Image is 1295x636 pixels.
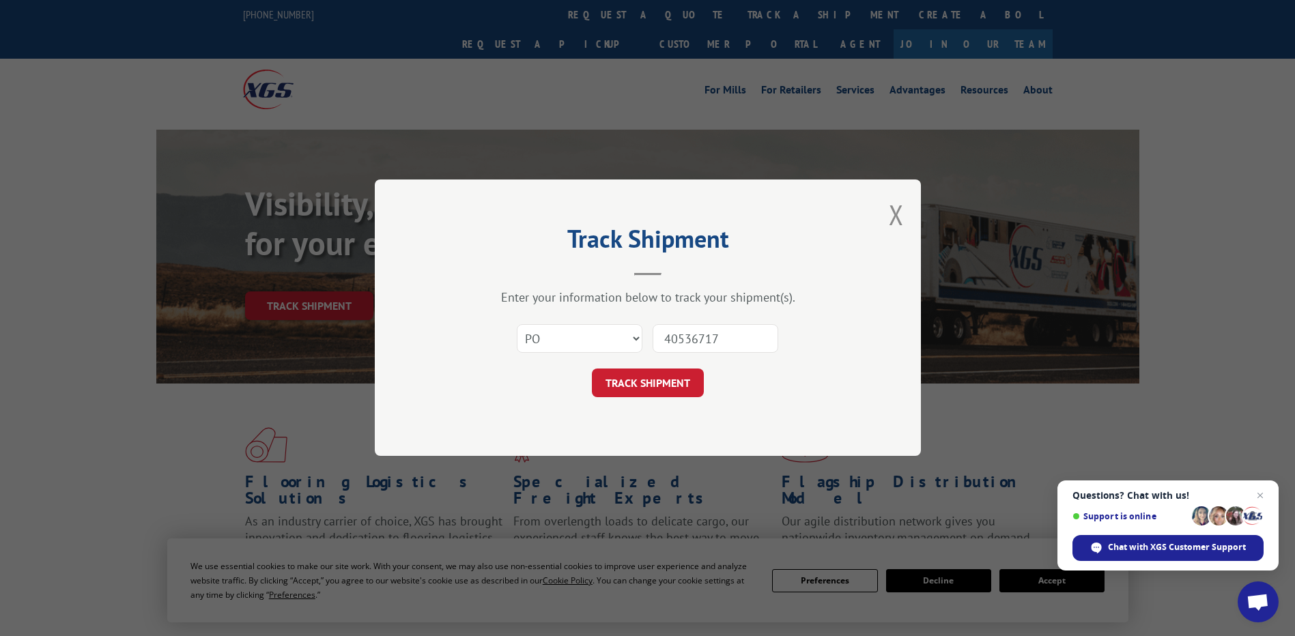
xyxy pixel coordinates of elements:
[592,369,704,398] button: TRACK SHIPMENT
[443,290,853,306] div: Enter your information below to track your shipment(s).
[1072,511,1187,521] span: Support is online
[1072,490,1264,501] span: Questions? Chat with us!
[1072,535,1264,561] div: Chat with XGS Customer Support
[1252,487,1268,504] span: Close chat
[1108,541,1246,553] span: Chat with XGS Customer Support
[889,197,904,233] button: Close modal
[653,325,778,353] input: Number(s)
[443,229,853,255] h2: Track Shipment
[1238,581,1279,622] div: Open chat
